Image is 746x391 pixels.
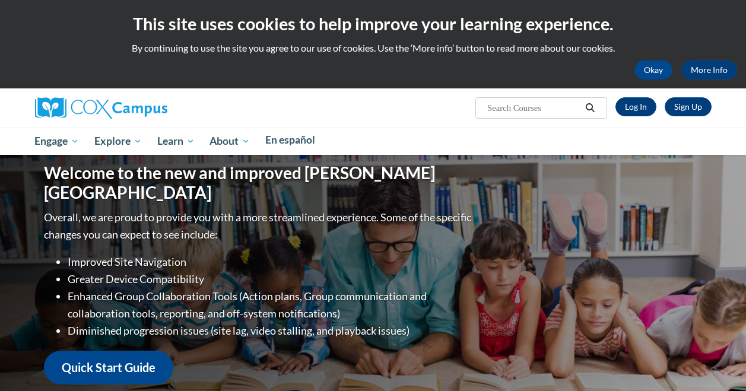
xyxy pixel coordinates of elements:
a: About [202,128,258,155]
li: Greater Device Compatibility [68,271,474,288]
a: Learn [150,128,202,155]
span: Learn [157,134,195,148]
div: Main menu [26,128,720,155]
a: Log In [615,97,656,116]
button: Search [581,101,599,115]
span: Engage [34,134,79,148]
button: Okay [634,61,672,80]
p: Overall, we are proud to provide you with a more streamlined experience. Some of the specific cha... [44,209,474,243]
a: Engage [27,128,87,155]
a: Cox Campus [35,102,167,112]
a: More Info [681,61,737,80]
li: Enhanced Group Collaboration Tools (Action plans, Group communication and collaboration tools, re... [68,288,474,322]
span: About [209,134,250,148]
a: En español [258,128,323,152]
h2: This site uses cookies to help improve your learning experience. [9,12,737,36]
a: Quick Start Guide [44,351,173,384]
li: Improved Site Navigation [68,253,474,271]
span: En español [265,133,315,146]
li: Diminished progression issues (site lag, video stalling, and playback issues) [68,322,474,339]
img: Cox Campus [35,97,167,119]
h1: Welcome to the new and improved [PERSON_NAME][GEOGRAPHIC_DATA] [44,163,474,203]
a: Register [665,97,712,116]
span: Explore [94,134,142,148]
input: Search Courses [486,101,581,115]
p: By continuing to use the site you agree to our use of cookies. Use the ‘More info’ button to read... [9,42,737,55]
a: Explore [87,128,150,155]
